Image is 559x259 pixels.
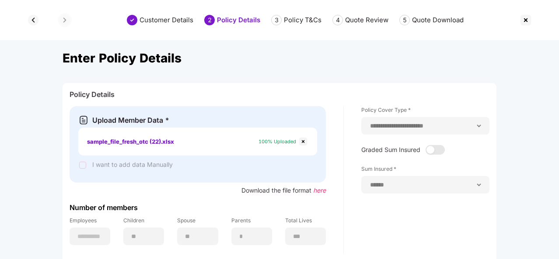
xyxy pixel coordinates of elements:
[332,15,343,25] div: 4
[399,15,410,25] div: 5
[26,13,40,27] img: svg+xml;base64,PHN2ZyBpZD0iQmFjay0zMngzMiIgeG1sbnM9Imh0dHA6Ly93d3cudzMub3JnLzIwMDAvc3ZnIiB3aWR0aD...
[177,217,218,228] label: Spouse
[92,116,169,125] div: Upload Member Data *
[412,16,464,24] div: Quote Download
[78,115,89,125] img: svg+xml;base64,PHN2ZyB3aWR0aD0iMjAiIGhlaWdodD0iMjEiIHZpZXdCb3g9IjAgMCAyMCAyMSIgZmlsbD0ibm9uZSIgeG...
[70,217,110,228] label: Employees
[204,15,215,25] div: 2
[361,165,489,176] label: Sum Insured *
[259,138,296,145] span: 100% Uploaded
[140,16,193,24] div: Customer Details
[231,217,272,228] label: Parents
[345,16,388,24] div: Quote Review
[87,138,174,145] span: sample_file_fresh_otc (22).xlsx
[361,145,420,154] p: Graded Sum Insured
[70,90,489,103] div: Policy Details
[313,186,326,194] span: here
[123,217,164,228] label: Children
[70,186,326,194] div: Download the file format
[217,16,260,24] div: Policy Details
[361,106,489,117] label: Policy Cover Type *
[92,161,173,168] span: I want to add data Manually
[127,15,137,25] img: svg+xml;base64,PHN2ZyBpZD0iU3RlcC1Eb25lLTMyeDMyIiB4bWxucz0iaHR0cDovL3d3dy53My5vcmcvMjAwMC9zdmciIH...
[298,136,308,147] img: svg+xml;base64,PHN2ZyBpZD0iQ3Jvc3MtMjR4MjQiIHhtbG5zPSJodHRwOi8vd3d3LnczLm9yZy8yMDAwL3N2ZyIgd2lkdG...
[63,40,496,83] div: Enter Policy Details
[284,16,321,24] div: Policy T&Cs
[271,15,282,25] div: 3
[70,203,326,212] div: Number of members
[285,217,326,228] label: Total Lives
[519,13,533,27] img: svg+xml;base64,PHN2ZyBpZD0iQ3Jvc3MtMzJ4MzIiIHhtbG5zPSJodHRwOi8vd3d3LnczLm9yZy8yMDAwL3N2ZyIgd2lkdG...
